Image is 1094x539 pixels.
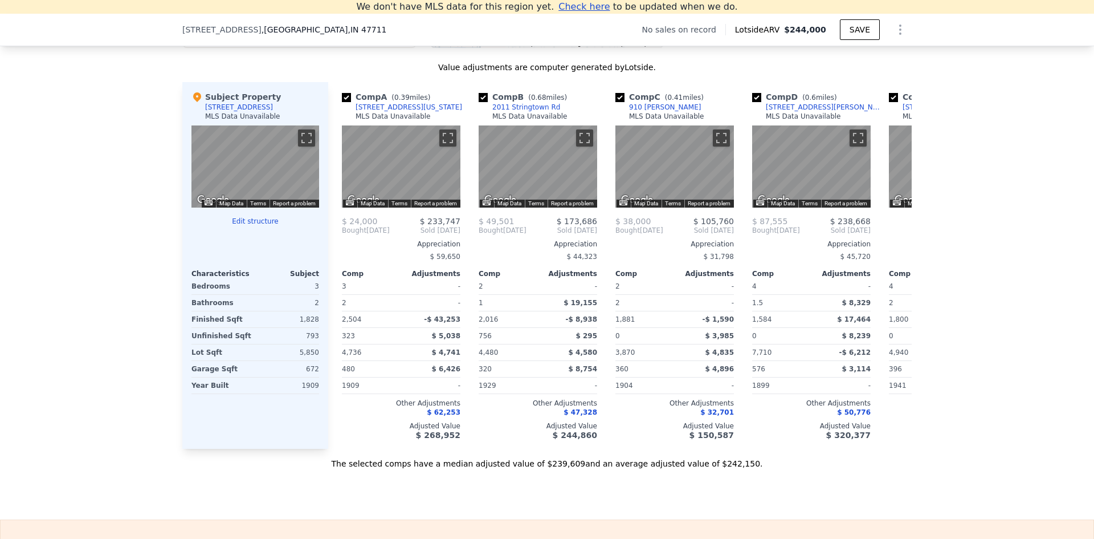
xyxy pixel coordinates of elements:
div: 1,828 [258,311,319,327]
div: Map [342,125,460,208]
div: [STREET_ADDRESS][US_STATE] [356,103,462,112]
div: Adjustments [675,269,734,278]
span: Bought [479,226,503,235]
span: 320 [479,365,492,373]
button: Toggle fullscreen view [576,129,593,147]
div: 793 [258,328,319,344]
span: $ 5,038 [432,332,460,340]
button: Toggle fullscreen view [713,129,730,147]
span: $ 150,587 [689,431,734,440]
div: 2 [889,295,946,311]
div: - [814,278,871,294]
span: -$ 6,212 [839,348,871,356]
a: Terms (opens in new tab) [665,200,681,206]
span: $ 87,555 [752,217,787,226]
div: MLS Data Unavailable [356,112,431,121]
div: Garage Sqft [191,361,253,377]
div: - [540,278,597,294]
div: MLS Data Unavailable [205,112,280,121]
div: - [540,378,597,394]
span: $ 233,747 [420,217,460,226]
button: Map Data [219,200,243,208]
div: Street View [342,125,460,208]
button: SAVE [840,19,880,40]
span: ( miles) [387,94,435,102]
span: $ 295 [575,332,597,340]
div: 1904 [615,378,672,394]
span: -$ 43,253 [424,315,460,323]
div: Comp B [479,91,572,103]
div: Other Adjustments [615,399,734,408]
div: MLS Data Unavailable [629,112,704,121]
div: No sales on record [642,24,725,35]
span: 2 [615,282,620,290]
span: $ 4,835 [705,348,734,356]
div: Map [191,125,319,208]
div: Comp [615,269,675,278]
div: Subject Property [191,91,281,103]
div: MLS Data Unavailable [492,112,568,121]
span: 0.6 [805,94,816,102]
span: $ 4,741 [432,348,460,356]
span: 4,940 [889,348,908,356]
div: Year Built [191,378,253,394]
span: 1,881 [615,315,635,323]
div: 2 [258,295,319,311]
div: Adjustments [538,269,597,278]
div: Comp E [889,91,981,103]
div: Street View [479,125,597,208]
span: -$ 8,938 [566,315,597,323]
span: $ 19,155 [564,299,597,307]
span: $ 320,377 [826,431,871,440]
span: -$ 1,590 [703,315,734,323]
div: Adjusted Value [615,422,734,431]
div: - [403,295,460,311]
button: Keyboard shortcuts [756,200,764,205]
div: Bedrooms [191,278,253,294]
span: 756 [479,332,492,340]
button: Map Data [908,200,932,208]
div: Other Adjustments [889,399,1007,408]
div: 1.5 [752,295,809,311]
span: 4,736 [342,348,361,356]
div: Comp [889,269,948,278]
div: [STREET_ADDRESS] [205,103,273,112]
span: 0 [752,332,757,340]
div: [DATE] [342,226,390,235]
div: Adjusted Value [342,422,460,431]
div: 672 [258,361,319,377]
span: 360 [615,365,628,373]
div: Bathrooms [191,295,253,311]
div: 2 [615,295,672,311]
span: [STREET_ADDRESS] [182,24,262,35]
a: Terms (opens in new tab) [391,200,407,206]
a: Report a problem [824,200,867,206]
a: Report a problem [273,200,316,206]
div: - [677,295,734,311]
span: Sold [DATE] [889,226,1007,235]
div: Adjustments [401,269,460,278]
a: 910 [PERSON_NAME] [615,103,701,112]
div: Street View [191,125,319,208]
span: $ 50,776 [837,408,871,416]
div: [STREET_ADDRESS][PERSON_NAME] [766,103,884,112]
span: ( miles) [660,94,708,102]
div: Street View [615,125,734,208]
button: Map Data [361,200,385,208]
div: Comp [479,269,538,278]
div: Adjusted Value [479,422,597,431]
span: ( miles) [798,94,841,102]
div: Unfinished Sqft [191,328,253,344]
span: 0.39 [394,94,410,102]
div: Comp [752,269,811,278]
span: ( miles) [524,94,572,102]
a: [STREET_ADDRESS][PERSON_NAME] [752,103,884,112]
span: 3,870 [615,348,635,356]
div: [DATE] [479,226,526,235]
span: $ 3,985 [705,332,734,340]
a: Open this area in Google Maps (opens a new window) [194,193,232,208]
span: 323 [342,332,355,340]
span: Lotside ARV [735,24,784,35]
div: Adjustments [811,269,871,278]
span: Sold [DATE] [663,226,734,235]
